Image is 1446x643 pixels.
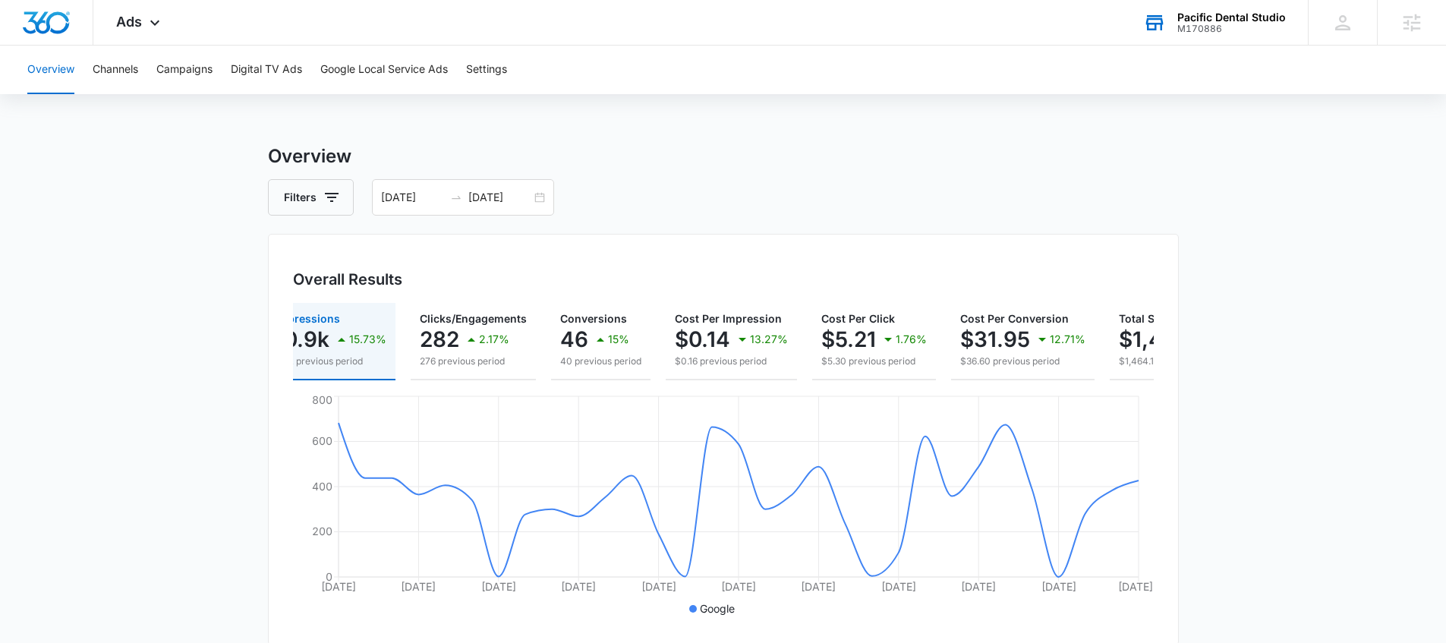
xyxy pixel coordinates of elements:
p: 9.4k previous period [275,355,386,368]
tspan: [DATE] [1041,580,1076,593]
button: Google Local Service Ads [320,46,448,94]
p: 46 [560,327,588,351]
p: $5.21 [821,327,876,351]
tspan: 400 [312,480,332,493]
p: $5.30 previous period [821,355,927,368]
span: Cost Per Impression [675,312,782,325]
input: End date [468,189,531,206]
button: Overview [27,46,74,94]
p: 12.71% [1050,334,1085,345]
tspan: 0 [326,570,332,583]
h3: Overview [268,143,1179,170]
span: Cost Per Click [821,312,895,325]
p: 15.73% [349,334,386,345]
tspan: 600 [312,434,332,447]
tspan: 200 [312,525,332,537]
p: 10.9k [275,327,329,351]
input: Start date [381,189,444,206]
span: swap-right [450,191,462,203]
p: $0.14 [675,327,730,351]
tspan: [DATE] [961,580,996,593]
tspan: [DATE] [1118,580,1153,593]
button: Channels [93,46,138,94]
p: $31.95 [960,327,1030,351]
span: Conversions [560,312,627,325]
button: Filters [268,179,354,216]
tspan: [DATE] [321,580,356,593]
span: Cost Per Conversion [960,312,1069,325]
p: 13.27% [750,334,788,345]
p: 2.17% [479,334,509,345]
span: Ads [116,14,142,30]
p: $0.16 previous period [675,355,788,368]
button: Digital TV Ads [231,46,302,94]
p: 1.76% [896,334,927,345]
h3: Overall Results [293,268,402,291]
p: $36.60 previous period [960,355,1085,368]
p: 276 previous period [420,355,527,368]
tspan: [DATE] [480,580,515,593]
p: 282 [420,327,459,351]
span: Clicks/Engagements [420,312,527,325]
button: Settings [466,46,507,94]
span: to [450,191,462,203]
span: Total Spend [1119,312,1181,325]
tspan: [DATE] [401,580,436,593]
p: Google [700,600,735,616]
tspan: [DATE] [641,580,676,593]
p: 40 previous period [560,355,641,368]
span: Impressions [275,312,340,325]
p: $1,464.10 previous period [1119,355,1277,368]
tspan: [DATE] [561,580,596,593]
p: $1,469.60 [1119,327,1223,351]
div: account name [1177,11,1286,24]
tspan: [DATE] [721,580,756,593]
button: Campaigns [156,46,213,94]
tspan: 800 [312,393,332,406]
div: account id [1177,24,1286,34]
tspan: [DATE] [801,580,836,593]
p: 15% [608,334,629,345]
tspan: [DATE] [881,580,915,593]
